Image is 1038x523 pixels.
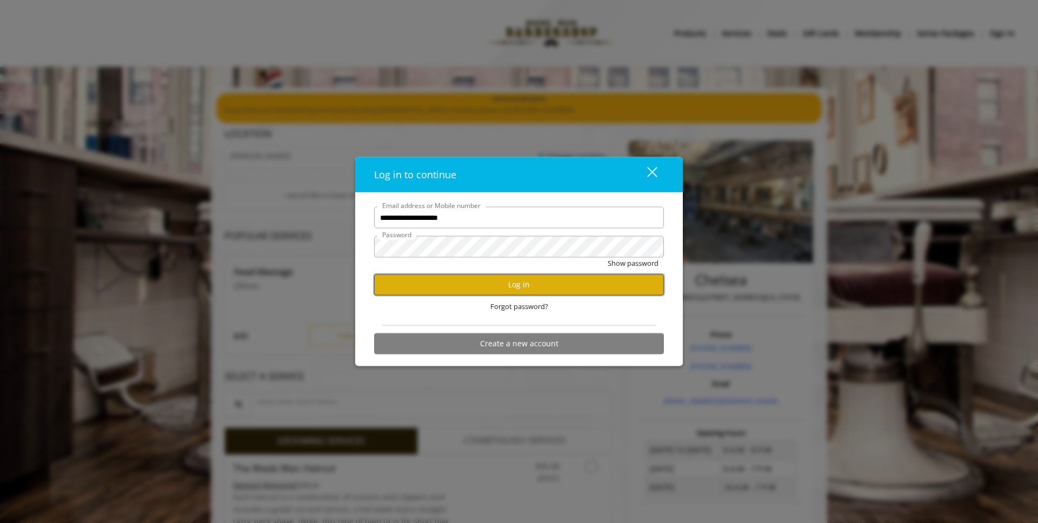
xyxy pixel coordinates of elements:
button: Create a new account [374,333,664,354]
button: close dialog [627,163,664,185]
button: Show password [608,258,658,269]
button: Log in [374,274,664,295]
label: Password [377,230,417,240]
span: Forgot password? [490,300,548,312]
div: close dialog [635,166,656,183]
span: Log in to continue [374,168,456,181]
input: Password [374,236,664,258]
label: Email address or Mobile number [377,200,486,211]
input: Email address or Mobile number [374,207,664,229]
